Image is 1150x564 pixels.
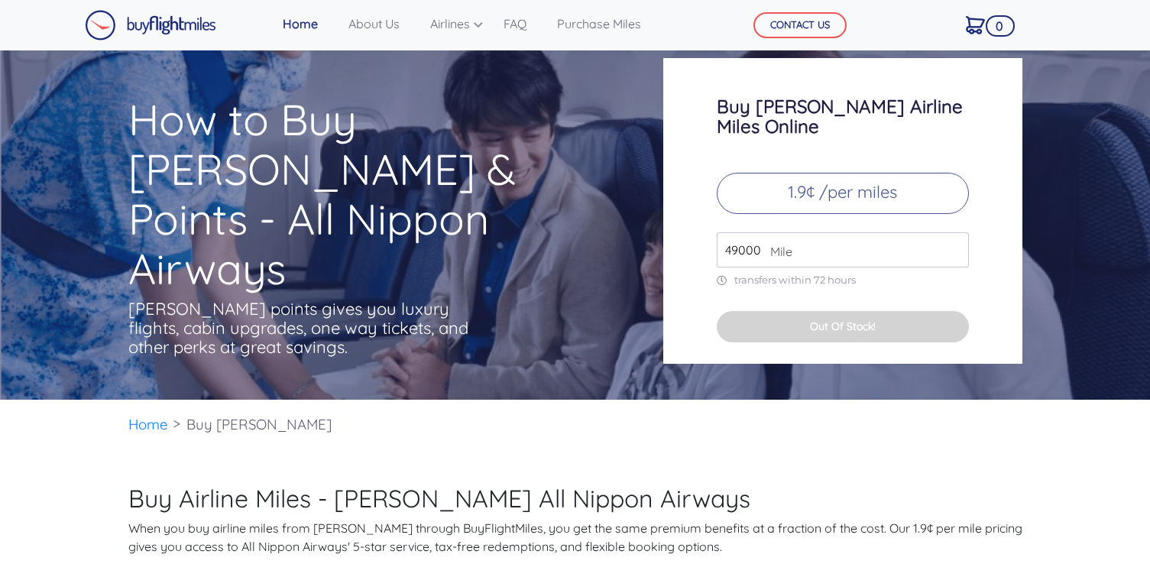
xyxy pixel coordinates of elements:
[85,10,216,41] img: Buy Flight Miles Logo
[277,8,324,39] a: Home
[551,8,647,39] a: Purchase Miles
[128,95,604,293] h1: How to Buy [PERSON_NAME] & Points - All Nippon Airways
[960,8,991,41] a: 0
[717,274,969,287] p: transfers within 72 hours
[717,96,969,136] h3: Buy [PERSON_NAME] Airline Miles Online
[128,519,1022,556] p: When you buy airline miles from [PERSON_NAME] through BuyFlightMiles, you get the same premium be...
[497,8,533,39] a: FAQ
[986,15,1014,37] span: 0
[342,8,406,39] a: About Us
[717,311,969,342] button: Out Of Stock!
[763,242,792,261] span: Mile
[128,484,1022,513] h2: Buy Airline Miles - [PERSON_NAME] All Nippon Airways
[128,415,168,433] a: Home
[85,6,216,44] a: Buy Flight Miles Logo
[424,8,479,39] a: Airlines
[753,12,847,38] button: CONTACT US
[179,400,339,449] li: Buy [PERSON_NAME]
[128,300,472,357] p: [PERSON_NAME] points gives you luxury flights, cabin upgrades, one way tickets, and other perks a...
[717,173,969,214] p: 1.9¢ /per miles
[966,16,985,34] img: Cart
